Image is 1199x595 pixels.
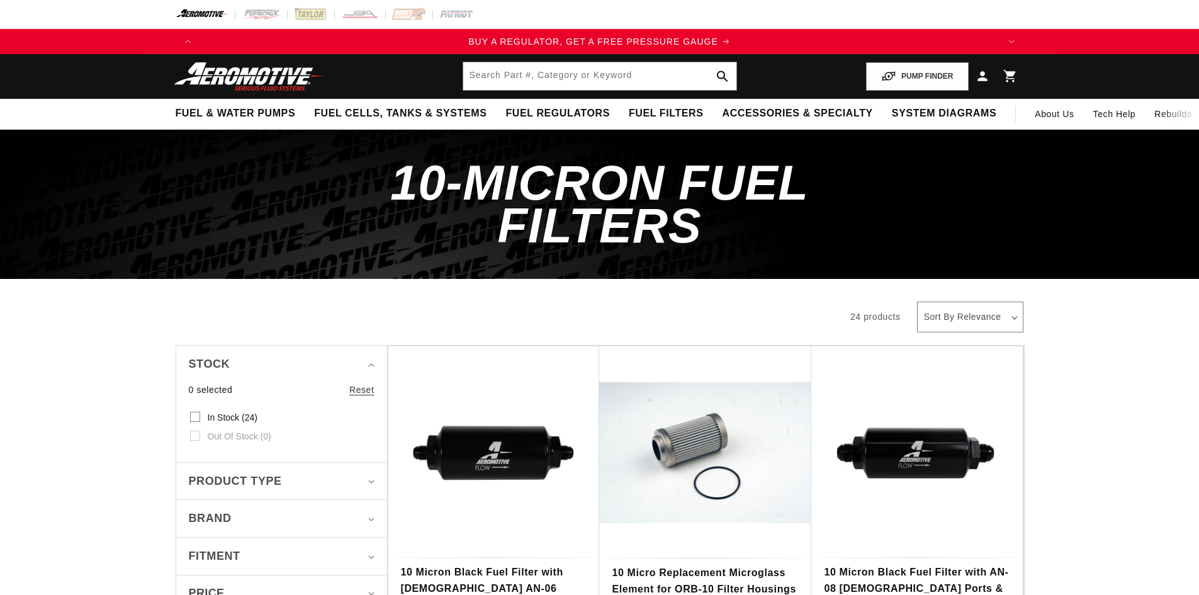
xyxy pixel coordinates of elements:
[1035,109,1074,119] span: About Us
[189,383,233,397] span: 0 selected
[999,29,1024,54] button: Translation missing: en.sections.announcements.next_announcement
[189,355,230,373] span: Stock
[892,107,996,120] span: System Diagrams
[1025,99,1083,129] a: About Us
[201,35,999,48] div: 1 of 4
[850,312,901,322] span: 24 products
[468,37,718,47] span: BUY A REGULATOR, GET A FREE PRESSURE GAUGE
[144,29,1055,54] slideshow-component: Translation missing: en.sections.announcements.announcement_bar
[1154,107,1191,121] span: Rebuilds
[171,62,328,91] img: Aeromotive
[305,99,496,128] summary: Fuel Cells, Tanks & Systems
[349,383,374,397] a: Reset
[189,472,282,490] span: Product type
[866,62,968,91] button: PUMP FINDER
[496,99,619,128] summary: Fuel Regulators
[189,500,374,537] summary: Brand (0 selected)
[201,35,999,48] div: Announcement
[505,107,609,120] span: Fuel Regulators
[189,547,240,565] span: Fitment
[713,99,882,128] summary: Accessories & Specialty
[176,107,296,120] span: Fuel & Water Pumps
[208,431,271,442] span: Out of stock (0)
[1093,107,1136,121] span: Tech Help
[390,155,808,253] span: 10-Micron Fuel Filters
[201,35,999,48] a: BUY A REGULATOR, GET A FREE PRESSURE GAUGE
[208,412,257,423] span: In stock (24)
[166,99,305,128] summary: Fuel & Water Pumps
[619,99,713,128] summary: Fuel Filters
[882,99,1006,128] summary: System Diagrams
[189,463,374,500] summary: Product type (0 selected)
[314,107,487,120] span: Fuel Cells, Tanks & Systems
[189,509,232,528] span: Brand
[723,107,873,120] span: Accessories & Specialty
[189,346,374,383] summary: Stock (0 selected)
[176,29,201,54] button: Translation missing: en.sections.announcements.previous_announcement
[629,107,704,120] span: Fuel Filters
[1084,99,1146,129] summary: Tech Help
[709,62,736,90] button: search button
[463,62,736,90] input: Search by Part Number, Category or Keyword
[189,538,374,575] summary: Fitment (0 selected)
